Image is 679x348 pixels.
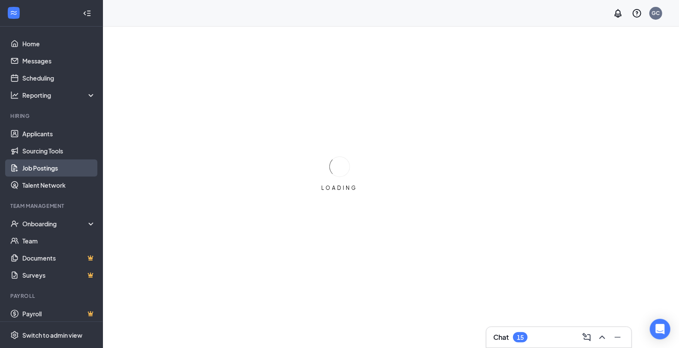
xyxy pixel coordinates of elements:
[22,232,96,249] a: Team
[10,292,94,300] div: Payroll
[22,69,96,87] a: Scheduling
[580,330,594,344] button: ComposeMessage
[22,267,96,284] a: SurveysCrown
[22,91,96,99] div: Reporting
[22,35,96,52] a: Home
[22,177,96,194] a: Talent Network
[22,52,96,69] a: Messages
[22,331,82,339] div: Switch to admin view
[22,125,96,142] a: Applicants
[611,330,625,344] button: Minimize
[597,332,607,342] svg: ChevronUp
[582,332,592,342] svg: ComposeMessage
[318,184,361,192] div: LOADING
[83,9,91,18] svg: Collapse
[652,9,660,17] div: GC
[10,331,19,339] svg: Settings
[10,91,19,99] svg: Analysis
[22,159,96,177] a: Job Postings
[22,305,96,322] a: PayrollCrown
[613,332,623,342] svg: Minimize
[22,142,96,159] a: Sourcing Tools
[22,249,96,267] a: DocumentsCrown
[22,219,88,228] div: Onboarding
[613,8,623,18] svg: Notifications
[632,8,642,18] svg: QuestionInfo
[517,334,524,341] div: 15
[10,112,94,120] div: Hiring
[595,330,609,344] button: ChevronUp
[10,202,94,210] div: Team Management
[10,219,19,228] svg: UserCheck
[650,319,670,339] div: Open Intercom Messenger
[493,333,509,342] h3: Chat
[9,9,18,17] svg: WorkstreamLogo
